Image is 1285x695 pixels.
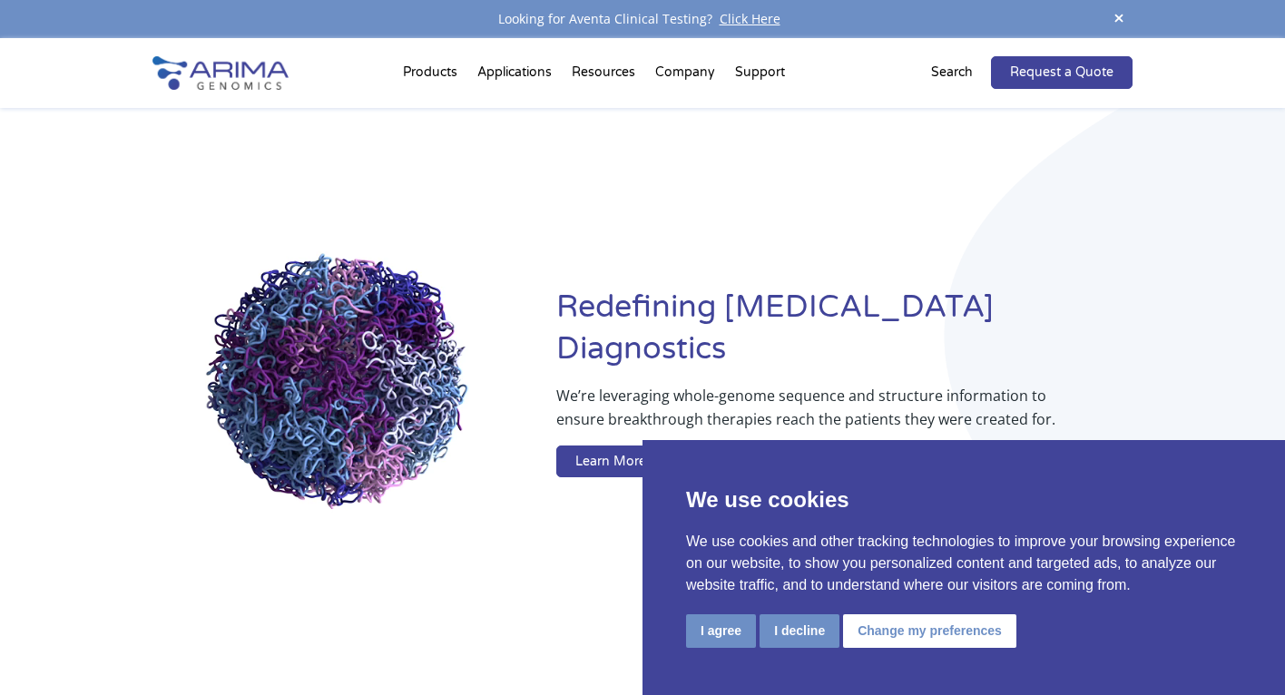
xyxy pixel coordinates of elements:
p: Search [931,61,973,84]
a: Click Here [712,10,788,27]
a: Learn More [556,445,665,478]
h1: Redefining [MEDICAL_DATA] Diagnostics [556,287,1133,384]
button: Change my preferences [843,614,1016,648]
img: Arima-Genomics-logo [152,56,289,90]
button: I agree [686,614,756,648]
a: Request a Quote [991,56,1133,89]
div: Looking for Aventa Clinical Testing? [152,7,1133,31]
button: I decline [760,614,839,648]
p: We use cookies [686,484,1241,516]
p: We’re leveraging whole-genome sequence and structure information to ensure breakthrough therapies... [556,384,1060,445]
p: We use cookies and other tracking technologies to improve your browsing experience on our website... [686,531,1241,596]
